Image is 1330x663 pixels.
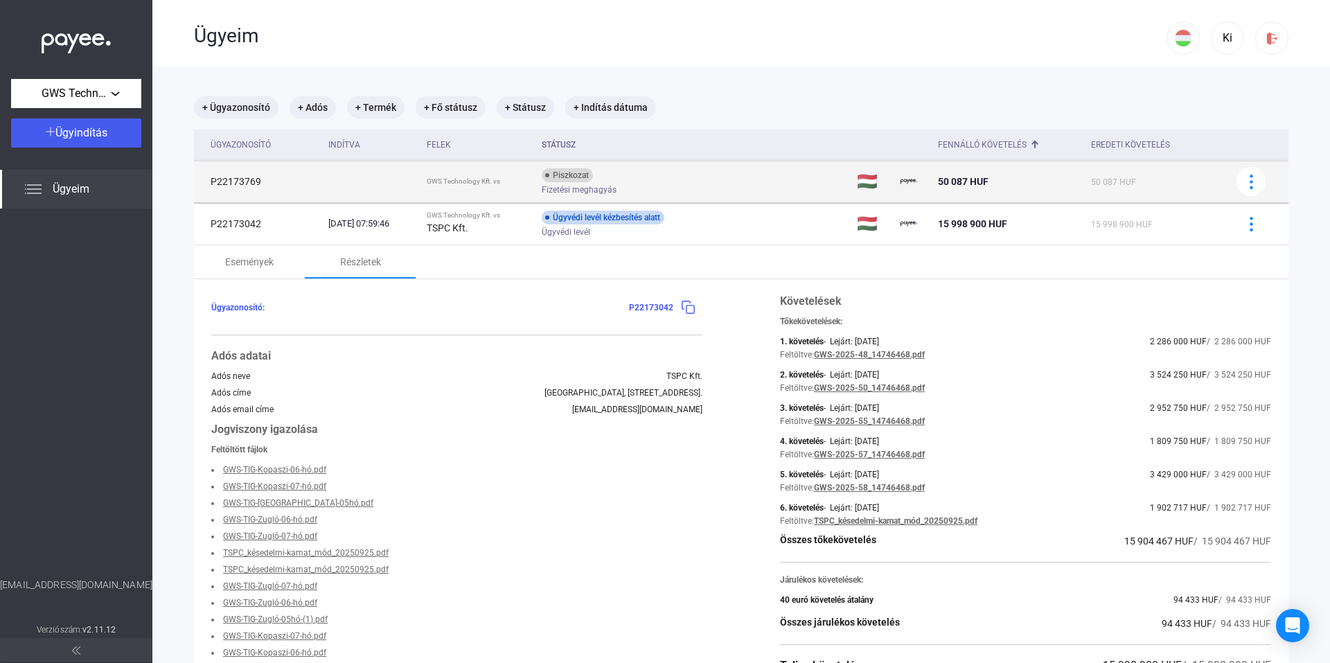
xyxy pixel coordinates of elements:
mat-chip: + Indítás dátuma [565,96,656,118]
div: Jogviszony igazolása [211,421,702,438]
span: / 2 952 750 HUF [1207,403,1271,413]
span: 94 433 HUF [1162,618,1212,629]
div: Feltöltött fájlok [211,445,702,454]
span: 94 433 HUF [1173,595,1218,605]
span: / 1 902 717 HUF [1207,503,1271,513]
div: Eredeti követelés [1091,136,1170,153]
div: [GEOGRAPHIC_DATA], [STREET_ADDRESS]. [544,388,702,398]
span: 15 998 900 HUF [1091,220,1153,229]
a: GWS-2025-50_14746468.pdf [814,383,925,393]
mat-chip: + Adós [290,96,336,118]
td: 🇭🇺 [851,203,895,245]
span: Fizetési meghagyás [542,182,617,198]
span: 50 087 HUF [1091,177,1136,187]
span: 3 429 000 HUF [1150,470,1207,479]
div: Összes tőkekövetelés [780,533,876,549]
span: 15 904 467 HUF [1124,536,1194,547]
div: - Lejárt: [DATE] [824,503,879,513]
span: 1 809 750 HUF [1150,436,1207,446]
div: Feltöltve: [780,416,814,426]
div: - Lejárt: [DATE] [824,337,879,346]
div: Követelések [780,293,1271,310]
button: more-blue [1236,167,1266,196]
span: / 15 904 467 HUF [1194,536,1271,547]
img: HU [1175,30,1191,46]
div: Feltöltve: [780,483,814,493]
span: Ügyvédi levél [542,224,590,240]
div: Piszkozat [542,168,593,182]
span: / 1 809 750 HUF [1207,436,1271,446]
a: TSPC_késedelmi-kamat_mód_20250925.pdf [814,516,977,526]
mat-chip: + Státusz [497,96,554,118]
button: Ki [1211,21,1244,55]
span: GWS Technology Kft. [42,85,111,102]
div: Fennálló követelés [938,136,1027,153]
div: Ügyazonosító [211,136,271,153]
strong: v2.11.12 [82,625,116,635]
span: 50 087 HUF [938,176,988,187]
div: 1. követelés [780,337,824,346]
button: Ügyindítás [11,118,141,148]
div: - Lejárt: [DATE] [824,470,879,479]
a: GWS-TIG-Kopaszi-07-hó.pdf [223,481,326,491]
div: Open Intercom Messenger [1276,609,1309,642]
div: Indítva [328,136,415,153]
img: arrow-double-left-grey.svg [72,646,80,655]
img: logout-red [1265,31,1279,46]
img: plus-white.svg [46,127,55,136]
div: Ki [1216,30,1239,46]
div: Adós címe [211,388,251,398]
td: 🇭🇺 [851,161,895,202]
div: Tőkekövetelések: [780,317,1271,326]
div: [EMAIL_ADDRESS][DOMAIN_NAME] [572,405,702,414]
div: Részletek [340,254,381,270]
td: P22173769 [194,161,323,202]
div: [DATE] 07:59:46 [328,217,415,231]
span: Ügyeim [53,181,89,197]
div: GWS Technology Kft. vs [427,211,531,220]
img: payee-logo [901,173,917,190]
div: 2. követelés [780,370,824,380]
mat-chip: + Ügyazonosító [194,96,278,118]
button: logout-red [1255,21,1288,55]
span: / 94 433 HUF [1218,595,1271,605]
div: Feltöltve: [780,350,814,360]
div: 6. követelés [780,503,824,513]
div: 40 euró követelés átalány [780,595,874,605]
a: GWS-TIG-Zugló-06-hó.pdf [223,598,317,608]
mat-chip: + Fő státusz [416,96,486,118]
a: GWS-TIG-Zugló-05hó-(1).pdf [223,615,328,624]
a: GWS-TIG-Kopaszi-06-hó.pdf [223,465,326,475]
div: Felek [427,136,451,153]
span: P22173042 [629,303,673,312]
button: copy-blue [673,293,702,322]
button: more-blue [1236,209,1266,238]
a: GWS-TIG-Kopaszi-06-hó.pdf [223,648,326,657]
a: GWS-TIG-Kopaszi-07-hó.pdf [223,631,326,641]
div: Összes járulékos követelés [780,615,900,632]
div: 5. követelés [780,470,824,479]
span: 1 902 717 HUF [1150,503,1207,513]
div: Járulékos követelések: [780,575,1271,585]
span: 2 286 000 HUF [1150,337,1207,346]
th: Státusz [536,130,852,161]
img: white-payee-white-dot.svg [42,26,111,54]
div: Események [225,254,274,270]
button: HU [1167,21,1200,55]
div: Feltöltve: [780,450,814,459]
div: 3. követelés [780,403,824,413]
div: Feltöltve: [780,516,814,526]
img: list.svg [25,181,42,197]
img: payee-logo [901,215,917,232]
div: Indítva [328,136,360,153]
a: GWS-TIG-Zugló-07-hó.pdf [223,531,317,541]
a: GWS-TIG-[GEOGRAPHIC_DATA]-05hó.pdf [223,498,373,508]
div: Ügyvédi levél kézbesítés alatt [542,211,664,224]
div: GWS Technology Kft. vs [427,177,531,186]
span: / 3 524 250 HUF [1207,370,1271,380]
a: GWS-2025-55_14746468.pdf [814,416,925,426]
a: GWS-TIG-Zugló-07-hó.pdf [223,581,317,591]
img: more-blue [1244,175,1259,189]
strong: TSPC Kft. [427,222,468,233]
div: - Lejárt: [DATE] [824,403,879,413]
